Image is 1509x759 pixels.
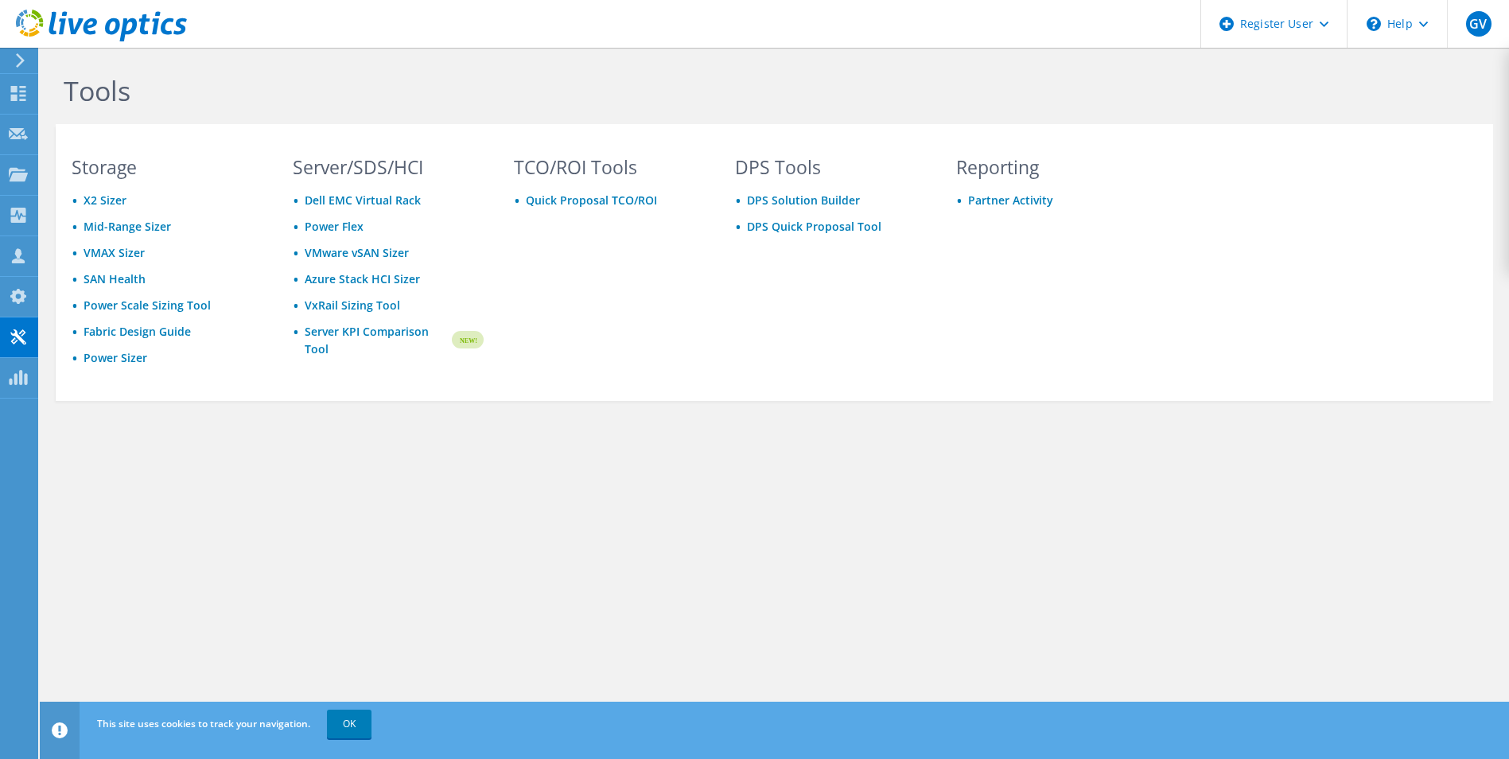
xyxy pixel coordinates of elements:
[84,298,211,313] a: Power Scale Sizing Tool
[305,219,364,234] a: Power Flex
[526,193,657,208] a: Quick Proposal TCO/ROI
[64,74,1138,107] h1: Tools
[956,158,1147,176] h3: Reporting
[293,158,484,176] h3: Server/SDS/HCI
[305,245,409,260] a: VMware vSAN Sizer
[514,158,705,176] h3: TCO/ROI Tools
[97,717,310,730] span: This site uses cookies to track your navigation.
[747,219,881,234] a: DPS Quick Proposal Tool
[968,193,1053,208] a: Partner Activity
[84,193,126,208] a: X2 Sizer
[449,321,484,359] img: new-badge.svg
[305,323,449,358] a: Server KPI Comparison Tool
[1367,17,1381,31] svg: \n
[305,271,420,286] a: Azure Stack HCI Sizer
[84,324,191,339] a: Fabric Design Guide
[1466,11,1491,37] span: GV
[84,350,147,365] a: Power Sizer
[84,271,146,286] a: SAN Health
[735,158,926,176] h3: DPS Tools
[84,219,171,234] a: Mid-Range Sizer
[305,193,421,208] a: Dell EMC Virtual Rack
[305,298,400,313] a: VxRail Sizing Tool
[72,158,263,176] h3: Storage
[327,710,371,738] a: OK
[84,245,145,260] a: VMAX Sizer
[747,193,860,208] a: DPS Solution Builder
